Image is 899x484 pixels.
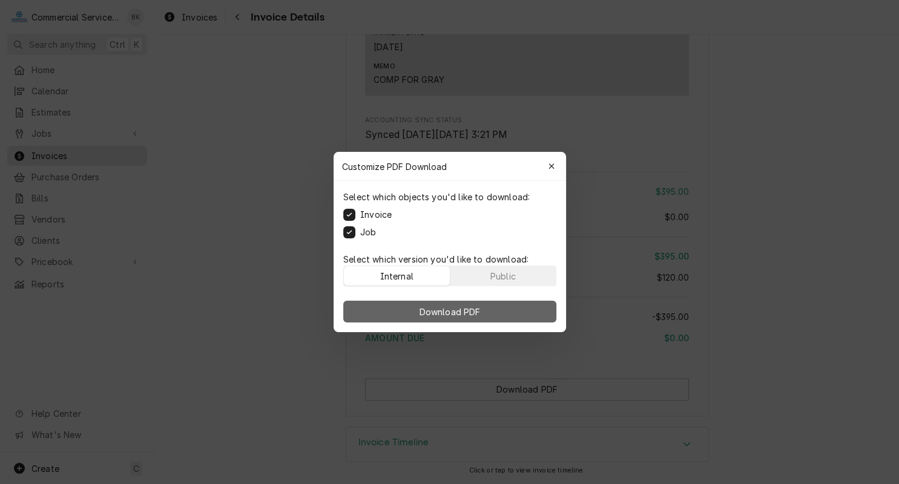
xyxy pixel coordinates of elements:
[380,270,413,283] div: Internal
[343,301,556,322] button: Download PDF
[334,152,566,181] div: Customize PDF Download
[360,226,376,238] label: Job
[360,208,392,221] label: Invoice
[417,306,482,318] span: Download PDF
[490,270,515,283] div: Public
[343,253,556,266] p: Select which version you'd like to download:
[343,191,530,203] p: Select which objects you'd like to download:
